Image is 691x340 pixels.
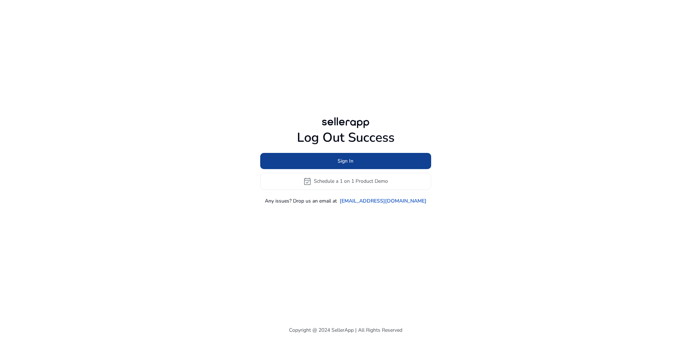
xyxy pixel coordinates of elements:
button: Sign In [260,153,431,169]
button: event_availableSchedule a 1 on 1 Product Demo [260,173,431,190]
p: Any issues? Drop us an email at [265,197,337,205]
span: event_available [303,177,312,186]
span: Sign In [338,157,353,165]
h1: Log Out Success [260,130,431,145]
a: [EMAIL_ADDRESS][DOMAIN_NAME] [340,197,426,205]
